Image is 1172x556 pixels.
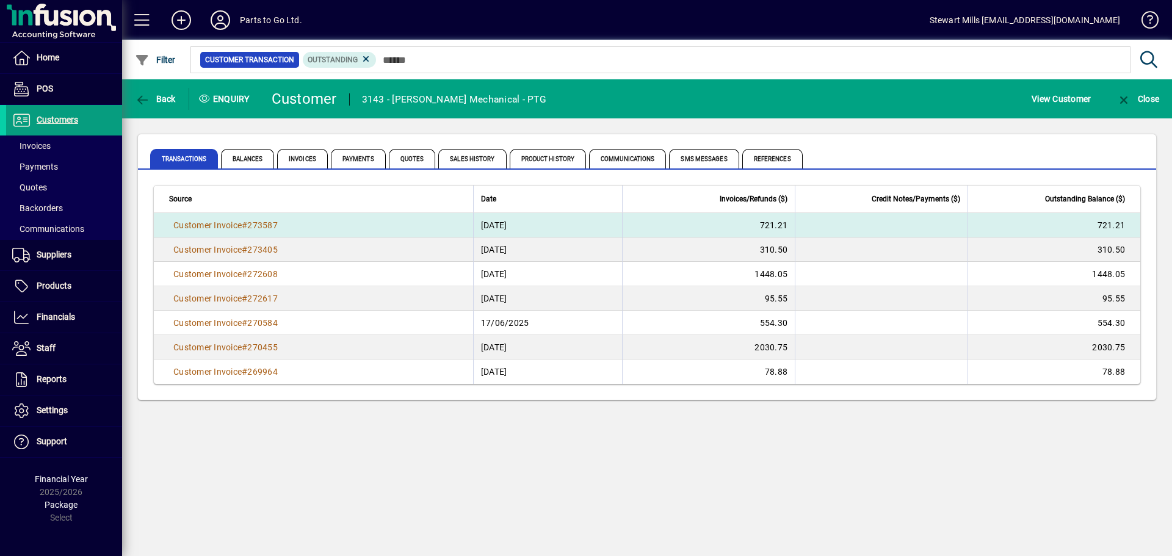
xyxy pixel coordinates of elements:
[242,294,247,303] span: #
[968,213,1140,237] td: 721.21
[481,192,615,206] div: Date
[331,149,386,168] span: Payments
[169,365,282,378] a: Customer Invoice#269964
[438,149,506,168] span: Sales History
[247,342,278,352] span: 270455
[6,427,122,457] a: Support
[242,269,247,279] span: #
[37,115,78,125] span: Customers
[247,367,278,377] span: 269964
[742,149,803,168] span: References
[6,333,122,364] a: Staff
[872,192,960,206] span: Credit Notes/Payments ($)
[622,335,795,359] td: 2030.75
[622,311,795,335] td: 554.30
[1132,2,1157,42] a: Knowledge Base
[135,94,176,104] span: Back
[6,218,122,239] a: Communications
[37,312,75,322] span: Financials
[37,52,59,62] span: Home
[205,54,294,66] span: Customer Transaction
[169,292,282,305] a: Customer Invoice#272617
[968,311,1140,335] td: 554.30
[277,149,328,168] span: Invoices
[6,43,122,73] a: Home
[247,269,278,279] span: 272608
[308,56,358,64] span: Outstanding
[37,250,71,259] span: Suppliers
[1045,192,1125,206] span: Outstanding Balance ($)
[12,162,58,171] span: Payments
[968,262,1140,286] td: 1448.05
[473,262,622,286] td: [DATE]
[135,55,176,65] span: Filter
[622,213,795,237] td: 721.21
[622,262,795,286] td: 1448.05
[6,135,122,156] a: Invoices
[6,271,122,301] a: Products
[589,149,666,168] span: Communications
[389,149,436,168] span: Quotes
[173,367,242,377] span: Customer Invoice
[272,89,337,109] div: Customer
[303,52,377,68] mat-chip: Outstanding Status: Outstanding
[6,240,122,270] a: Suppliers
[247,318,278,328] span: 270584
[37,374,67,384] span: Reports
[169,192,192,206] span: Source
[173,220,242,230] span: Customer Invoice
[510,149,587,168] span: Product History
[37,405,68,415] span: Settings
[242,245,247,255] span: #
[6,364,122,395] a: Reports
[6,395,122,426] a: Settings
[473,359,622,384] td: [DATE]
[481,192,496,206] span: Date
[622,359,795,384] td: 78.88
[968,237,1140,262] td: 310.50
[362,90,546,109] div: 3143 - [PERSON_NAME] Mechanical - PTG
[6,198,122,218] a: Backorders
[247,294,278,303] span: 272617
[473,335,622,359] td: [DATE]
[132,88,179,110] button: Back
[201,9,240,31] button: Profile
[1116,94,1159,104] span: Close
[473,237,622,262] td: [DATE]
[173,342,242,352] span: Customer Invoice
[45,500,78,510] span: Package
[669,149,739,168] span: SMS Messages
[12,182,47,192] span: Quotes
[6,177,122,198] a: Quotes
[968,286,1140,311] td: 95.55
[6,74,122,104] a: POS
[930,10,1120,30] div: Stewart Mills [EMAIL_ADDRESS][DOMAIN_NAME]
[173,245,242,255] span: Customer Invoice
[37,281,71,291] span: Products
[247,220,278,230] span: 273587
[242,318,247,328] span: #
[150,149,218,168] span: Transactions
[968,335,1140,359] td: 2030.75
[1113,88,1162,110] button: Close
[1032,89,1091,109] span: View Customer
[242,342,247,352] span: #
[12,141,51,151] span: Invoices
[162,9,201,31] button: Add
[169,341,282,354] a: Customer Invoice#270455
[37,343,56,353] span: Staff
[6,156,122,177] a: Payments
[173,294,242,303] span: Customer Invoice
[132,49,179,71] button: Filter
[247,245,278,255] span: 273405
[173,269,242,279] span: Customer Invoice
[221,149,274,168] span: Balances
[473,213,622,237] td: [DATE]
[189,89,262,109] div: Enquiry
[35,474,88,484] span: Financial Year
[6,302,122,333] a: Financials
[169,243,282,256] a: Customer Invoice#273405
[169,316,282,330] a: Customer Invoice#270584
[473,311,622,335] td: 17/06/2025
[12,203,63,213] span: Backorders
